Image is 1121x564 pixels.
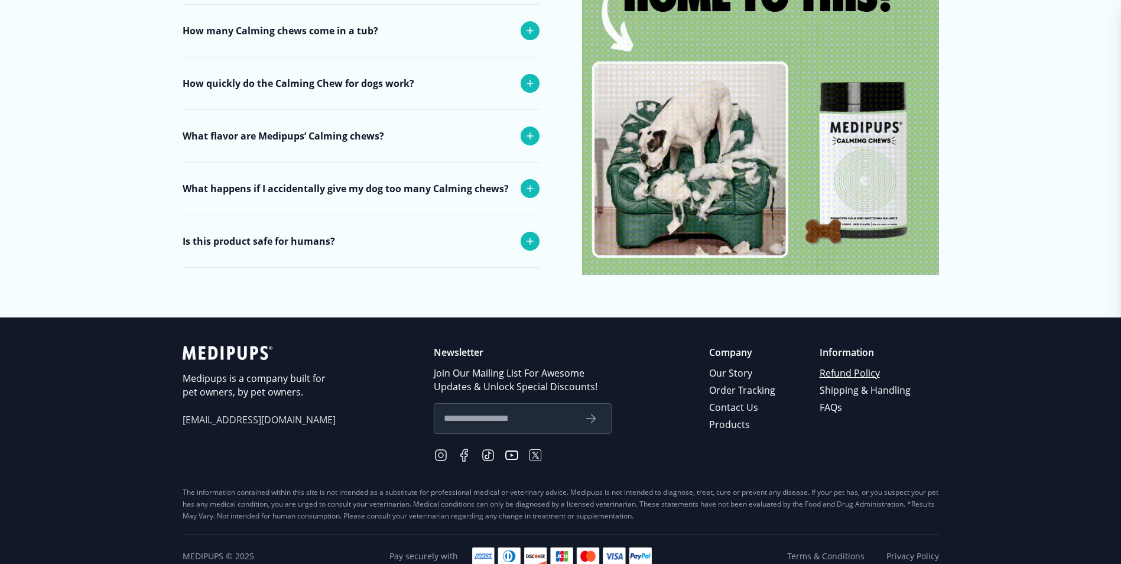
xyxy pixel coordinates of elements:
a: Our Story [709,365,777,382]
a: Terms & Conditions [787,550,865,562]
a: Privacy Policy [886,550,939,562]
p: Join Our Mailing List For Awesome Updates & Unlock Special Discounts! [434,367,612,394]
span: [EMAIL_ADDRESS][DOMAIN_NAME] [183,413,336,427]
div: We created our Calming Chews as an helpful, fast remedy. The ingredients have a calming effect on... [183,109,537,232]
p: What happens if I accidentally give my dog too many Calming chews? [183,181,509,196]
a: Refund Policy [820,365,912,382]
a: Contact Us [709,399,777,416]
p: How quickly do the Calming Chew for dogs work? [183,76,414,90]
p: Newsletter [434,346,612,359]
div: Each tub contains 30 chews. [183,57,537,95]
a: Shipping & Handling [820,382,912,399]
div: Our calming soft chews are an amazing solution for dogs of any breed. This chew is to be given to... [183,4,537,70]
a: Products [709,416,777,433]
p: Medipups is a company built for pet owners, by pet owners. [183,372,336,399]
span: Pay securely with [389,550,458,562]
a: Order Tracking [709,382,777,399]
div: The information contained within this site is not intended as a substitute for professional medic... [183,487,939,522]
div: All our products are intended to be consumed by dogs and are not safe for human consumption. Plea... [183,267,537,319]
p: What flavor are Medipups’ Calming chews? [183,129,384,143]
a: FAQs [820,399,912,416]
div: Please see a veterinarian as soon as possible if you accidentally give too many. If you’re unsure... [183,215,537,281]
p: How many Calming chews come in a tub? [183,24,378,38]
p: Information [820,346,912,359]
p: Is this product safe for humans? [183,234,335,248]
span: Medipups © 2025 [183,550,254,562]
div: Beef Flavored: Our chews will leave your pup begging for MORE! [183,162,537,200]
p: Company [709,346,777,359]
